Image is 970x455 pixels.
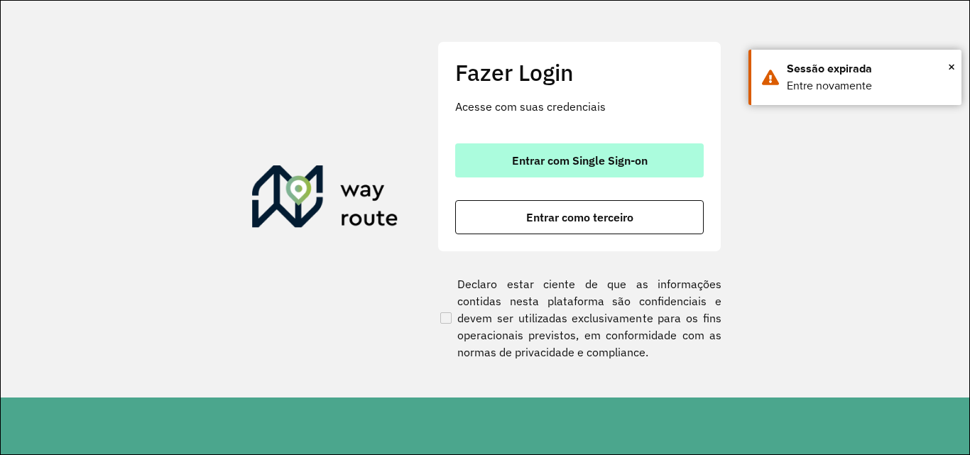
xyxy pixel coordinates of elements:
span: Entrar como terceiro [526,212,633,223]
h2: Fazer Login [455,59,704,86]
p: Acesse com suas credenciais [455,98,704,115]
span: Entrar com Single Sign-on [512,155,648,166]
img: Roteirizador AmbevTech [252,165,398,234]
button: Close [948,56,955,77]
button: button [455,200,704,234]
div: Sessão expirada [787,60,951,77]
span: × [948,56,955,77]
button: button [455,143,704,177]
label: Declaro estar ciente de que as informações contidas nesta plataforma são confidenciais e devem se... [437,275,721,361]
div: Entre novamente [787,77,951,94]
